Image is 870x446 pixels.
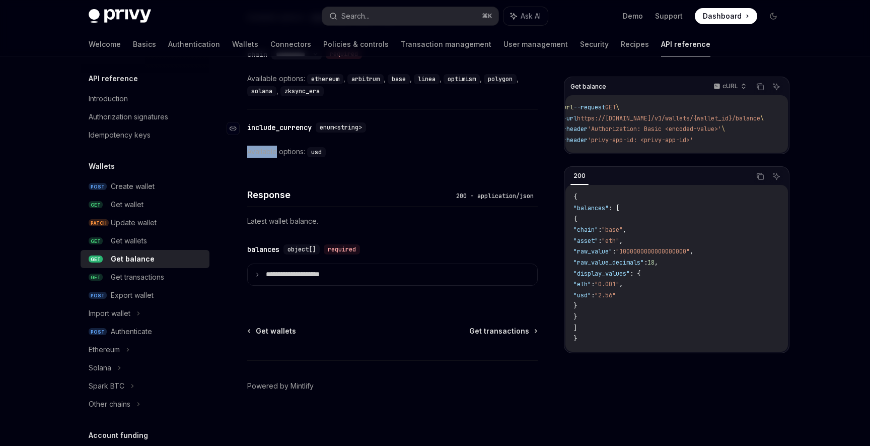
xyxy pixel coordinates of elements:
[89,160,115,172] h5: Wallets
[521,11,541,21] span: Ask AI
[341,10,370,22] div: Search...
[81,286,209,304] a: POSTExport wallet
[722,82,738,90] p: cURL
[414,73,444,85] div: ,
[320,123,362,132] span: enum<string>
[602,237,619,245] span: "eth"
[570,170,589,182] div: 200
[111,253,155,265] div: Get balance
[623,226,626,234] span: ,
[573,280,591,288] span: "eth"
[591,291,595,299] span: :
[322,7,498,25] button: Search...⌘K
[89,274,103,281] span: GET
[484,73,521,85] div: ,
[619,280,623,288] span: ,
[247,122,312,133] div: include_currency
[323,32,389,56] a: Policies & controls
[612,247,616,256] span: :
[280,86,324,96] code: zksync_era
[401,32,491,56] a: Transaction management
[616,247,690,256] span: "1000000000000000000"
[655,11,683,21] a: Support
[89,292,107,299] span: POST
[573,204,609,212] span: "balances"
[227,118,247,139] a: Navigate to header
[623,11,643,21] a: Demo
[89,256,103,263] span: GET
[89,93,128,105] div: Introduction
[89,398,130,410] div: Other chains
[695,8,757,24] a: Dashboard
[770,80,783,93] button: Ask AI
[89,344,120,356] div: Ethereum
[89,73,138,85] h5: API reference
[89,201,103,209] span: GET
[133,32,156,56] a: Basics
[559,136,588,144] span: --header
[573,103,605,111] span: --request
[591,280,595,288] span: :
[577,114,760,122] span: https://[DOMAIN_NAME]/v1/wallets/{wallet_id}/balance
[619,237,623,245] span: ,
[602,226,623,234] span: "base"
[559,114,577,122] span: --url
[573,270,630,278] span: "display_values"
[760,114,764,122] span: \
[270,32,311,56] a: Connectors
[703,11,742,21] span: Dashboard
[444,73,484,85] div: ,
[111,199,143,211] div: Get wallet
[287,245,316,253] span: object[]
[573,247,612,256] span: "raw_value"
[89,429,148,441] h5: Account funding
[111,180,155,193] div: Create wallet
[81,232,209,250] a: GETGet wallets
[765,8,781,24] button: Toggle dark mode
[573,324,577,332] span: ]
[559,125,588,133] span: --header
[644,259,647,267] span: :
[307,147,326,157] code: usd
[754,80,767,93] button: Copy the contents from the code block
[111,217,157,229] div: Update wallet
[708,78,751,95] button: cURL
[573,215,577,223] span: {
[89,111,168,123] div: Authorization signatures
[503,7,548,25] button: Ask AI
[605,103,616,111] span: GET
[324,244,360,254] div: required
[89,362,111,374] div: Solana
[89,380,124,392] div: Spark BTC
[609,204,619,212] span: : [
[81,196,209,214] a: GETGet wallet
[559,103,573,111] span: curl
[452,191,538,201] div: 200 - application/json
[573,291,591,299] span: "usd"
[247,244,279,254] div: balances
[89,237,103,245] span: GET
[570,83,606,91] span: Get balance
[573,259,644,267] span: "raw_value_decimals"
[573,226,598,234] span: "chain"
[444,74,480,84] code: optimism
[81,177,209,196] a: POSTCreate wallet
[598,226,602,234] span: :
[598,237,602,245] span: :
[248,326,296,336] a: Get wallets
[232,32,258,56] a: Wallets
[111,289,154,301] div: Export wallet
[616,103,619,111] span: \
[111,326,152,338] div: Authenticate
[573,335,577,343] span: }
[595,280,619,288] span: "0.001"
[588,125,721,133] span: 'Authorization: Basic <encoded-value>'
[573,193,577,201] span: {
[482,12,492,20] span: ⌘ K
[89,129,151,141] div: Idempotency keys
[630,270,640,278] span: : {
[588,136,693,144] span: 'privy-app-id: <privy-app-id>'
[754,170,767,183] button: Copy the contents from the code block
[573,302,577,310] span: }
[89,183,107,190] span: POST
